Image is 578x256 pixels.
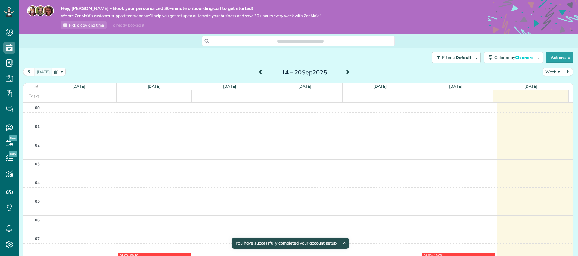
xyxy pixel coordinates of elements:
button: Week [543,68,563,76]
button: prev [23,68,35,76]
button: Colored byCleaners [484,52,543,63]
a: Pick a day and time [61,21,107,29]
img: michelle-19f622bdf1676172e81f8f8fba1fb50e276960ebfe0243fe18214015130c80e4.jpg [43,5,54,16]
button: Filters: Default [432,52,481,63]
span: Colored by [494,55,536,60]
span: Default [456,55,472,60]
span: 06 [35,217,40,222]
span: New [9,135,17,141]
a: Filters: Default [429,52,481,63]
span: We are ZenMaid’s customer support team and we’ll help you get set up to automate your business an... [61,13,321,18]
a: [DATE] [148,84,161,89]
img: jorge-587dff0eeaa6aab1f244e6dc62b8924c3b6ad411094392a53c71c6c4a576187d.jpg [35,5,46,16]
span: 03 [35,161,40,166]
a: [DATE] [374,84,387,89]
span: Cleaners [515,55,534,60]
span: 00 [35,105,40,110]
span: 07 [35,236,40,241]
span: Search ZenMaid… [283,38,317,44]
div: I already booked it [108,21,148,29]
button: next [562,68,573,76]
h2: 14 – 20 2025 [266,69,342,76]
a: [DATE] [298,84,311,89]
a: [DATE] [72,84,85,89]
span: 04 [35,180,40,185]
span: 05 [35,199,40,204]
span: Pick a day and time [69,23,104,27]
div: You have successfully completed your account setup! [232,238,349,249]
span: Filters: [442,55,455,60]
span: New [9,151,17,157]
a: [DATE] [524,84,537,89]
span: Sep [302,68,312,76]
strong: Hey, [PERSON_NAME] - Book your personalized 30-minute onboarding call to get started! [61,5,321,11]
button: [DATE] [34,68,52,76]
a: [DATE] [223,84,236,89]
span: 01 [35,124,40,129]
span: 02 [35,143,40,147]
img: maria-72a9807cf96188c08ef61303f053569d2e2a8a1cde33d635c8a3ac13582a053d.jpg [27,5,38,16]
a: [DATE] [449,84,462,89]
span: Tasks [29,93,40,98]
button: Actions [546,52,573,63]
